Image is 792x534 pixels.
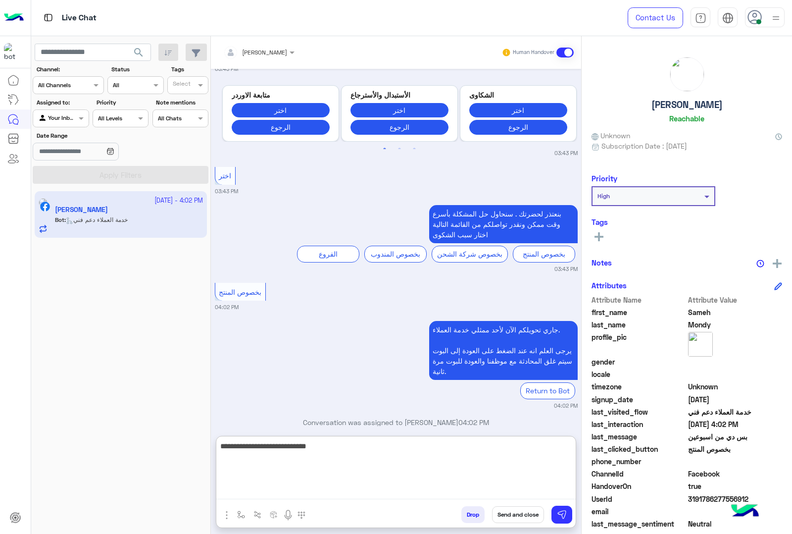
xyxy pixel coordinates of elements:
[4,7,24,28] img: Logo
[669,114,704,123] h6: Reachable
[688,407,783,417] span: خدمة العملاء دعم فني
[37,65,103,74] label: Channel:
[469,103,567,117] button: اختر
[215,187,238,195] small: 03:43 PM
[592,281,627,290] h6: Attributes
[233,506,249,523] button: select flow
[513,49,554,56] small: Human Handover
[270,511,278,519] img: create order
[282,509,294,521] img: send voice note
[380,144,390,154] button: 1 of 2
[592,357,686,367] span: gender
[42,11,54,24] img: tab
[554,149,578,157] small: 03:43 PM
[557,510,567,520] img: send message
[520,382,575,399] div: Return to Bot
[62,11,97,25] p: Live Chat
[688,369,783,379] span: null
[232,103,330,117] button: اختر
[688,381,783,392] span: Unknown
[670,57,704,91] img: picture
[171,79,191,91] div: Select
[592,431,686,442] span: last_message
[156,98,207,107] label: Note mentions
[232,90,330,100] p: متابعة الاوردر
[171,65,207,74] label: Tags
[592,332,686,355] span: profile_pic
[688,431,783,442] span: بس دي من اسبوعين
[592,320,686,330] span: last_name
[592,519,686,529] span: last_message_sentiment
[592,295,686,305] span: Attribute Name
[350,103,448,117] button: اختر
[429,321,578,380] p: 6/10/2025, 4:02 PM
[688,419,783,429] span: 2025-10-06T13:02:42.374Z
[297,246,359,262] div: الفروع
[592,407,686,417] span: last_visited_flow
[688,357,783,367] span: null
[111,65,162,74] label: Status
[592,506,686,517] span: email
[37,98,88,107] label: Assigned to:
[688,307,783,318] span: Sameh
[688,506,783,517] span: null
[133,47,145,58] span: search
[458,418,489,427] span: 04:02 PM
[695,12,706,24] img: tab
[688,394,783,405] span: 2024-12-17T17:22:59.587Z
[592,369,686,379] span: locale
[513,246,575,262] div: بخصوص المنتج
[432,246,508,262] div: بخصوص شركة الشحن
[219,288,261,296] span: بخصوص المنتج
[770,12,782,24] img: profile
[127,44,151,65] button: search
[688,469,783,479] span: 0
[554,265,578,273] small: 03:43 PM
[469,120,567,134] button: الرجوع
[592,419,686,429] span: last_interaction
[592,456,686,467] span: phone_number
[688,456,783,467] span: null
[37,131,148,140] label: Date Range
[237,511,245,519] img: select flow
[395,144,404,154] button: 2 of 2
[409,144,419,154] button: 3 of 2
[33,166,208,184] button: Apply Filters
[297,511,305,519] img: make a call
[253,511,261,519] img: Trigger scenario
[688,481,783,491] span: true
[592,444,686,454] span: last_clicked_button
[688,519,783,529] span: 0
[266,506,282,523] button: create order
[773,259,782,268] img: add
[628,7,683,28] a: Contact Us
[688,295,783,305] span: Attribute Value
[232,120,330,134] button: الرجوع
[688,320,783,330] span: Mondy
[756,260,764,267] img: notes
[215,303,239,311] small: 04:02 PM
[592,494,686,504] span: UserId
[4,43,22,61] img: 713415422032625
[554,402,578,410] small: 04:02 PM
[688,444,783,454] span: بخصوص المنتج
[688,494,783,504] span: 3191786277556912
[592,381,686,392] span: timezone
[350,120,448,134] button: الرجوع
[651,99,723,110] h5: [PERSON_NAME]
[592,307,686,318] span: first_name
[592,217,782,226] h6: Tags
[221,509,233,521] img: send attachment
[592,130,630,141] span: Unknown
[429,205,578,243] p: 6/10/2025, 3:43 PM
[592,394,686,405] span: signup_date
[592,469,686,479] span: ChannelId
[215,65,238,73] small: 03:43 PM
[492,506,544,523] button: Send and close
[688,332,713,357] img: picture
[691,7,710,28] a: tab
[601,141,687,151] span: Subscription Date : [DATE]
[364,246,427,262] div: بخصوص المندوب
[722,12,734,24] img: tab
[592,258,612,267] h6: Notes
